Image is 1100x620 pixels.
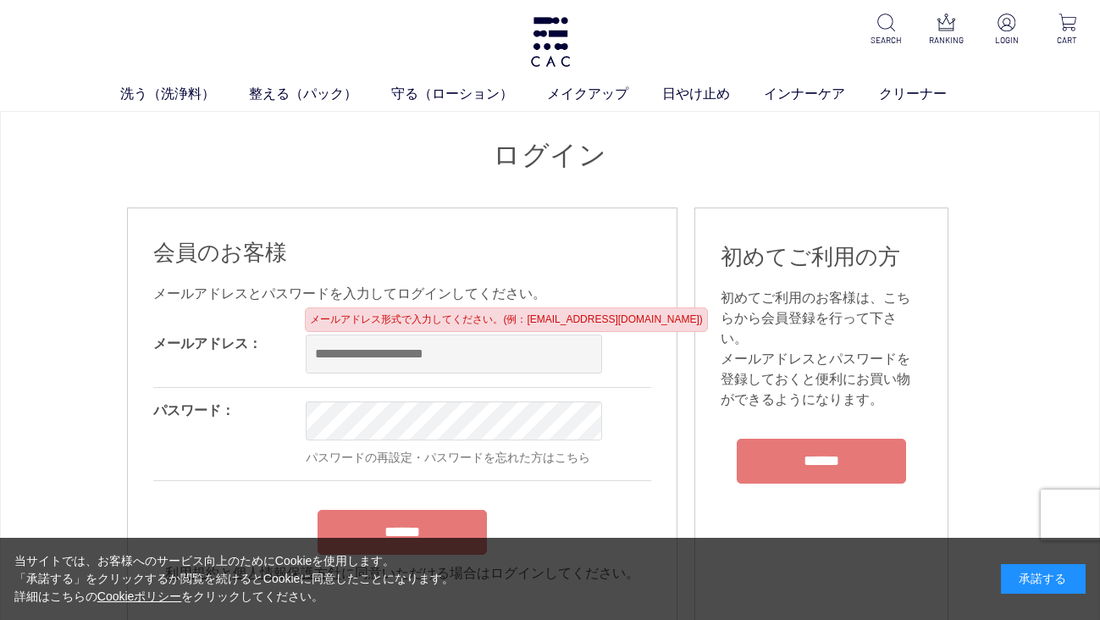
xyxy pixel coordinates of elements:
span: 会員のお客様 [153,240,287,265]
p: SEARCH [866,34,905,47]
a: クリーナー [879,84,981,104]
img: logo [528,17,572,67]
span: 初めてご利用の方 [721,244,900,269]
label: メールアドレス： [153,336,262,351]
div: 初めてご利用のお客様は、こちらから会員登録を行って下さい。 メールアドレスとパスワードを登録しておくと便利にお買い物ができるようになります。 [721,288,922,410]
a: RANKING [927,14,966,47]
a: SEARCH [866,14,905,47]
a: インナーケア [764,84,879,104]
a: Cookieポリシー [97,590,182,603]
a: 洗う（洗浄料） [120,84,249,104]
a: メイクアップ [547,84,662,104]
label: パスワード： [153,403,235,418]
div: メールアドレスとパスワードを入力してログインしてください。 [153,284,651,304]
div: メールアドレス形式で入力してください。(例：[EMAIL_ADDRESS][DOMAIN_NAME]) [305,307,707,332]
a: 日やけ止め [662,84,764,104]
div: 当サイトでは、お客様へのサービス向上のためにCookieを使用します。 「承諾する」をクリックするか閲覧を続けるとCookieに同意したことになります。 詳細はこちらの をクリックしてください。 [14,552,455,606]
a: 守る（ローション） [391,84,547,104]
p: LOGIN [987,34,1026,47]
h1: ログイン [127,137,974,174]
p: RANKING [927,34,966,47]
a: パスワードの再設定・パスワードを忘れた方はこちら [306,451,590,464]
p: CART [1047,34,1086,47]
a: LOGIN [987,14,1026,47]
div: 承諾する [1001,564,1086,594]
a: CART [1047,14,1086,47]
a: 整える（パック） [249,84,391,104]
